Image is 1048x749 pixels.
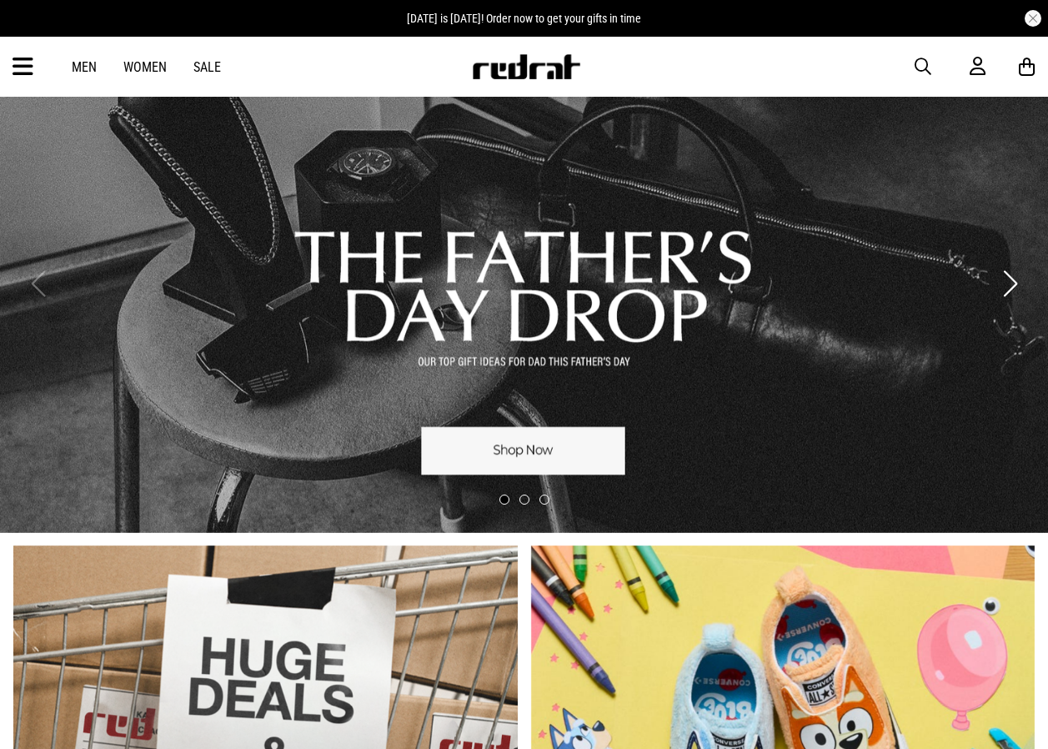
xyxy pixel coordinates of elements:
button: Previous slide [27,265,49,302]
a: Men [72,59,97,75]
a: Sale [193,59,221,75]
span: [DATE] is [DATE]! Order now to get your gifts in time [407,12,641,25]
button: Next slide [999,265,1021,302]
a: Women [123,59,167,75]
img: Redrat logo [471,54,581,79]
